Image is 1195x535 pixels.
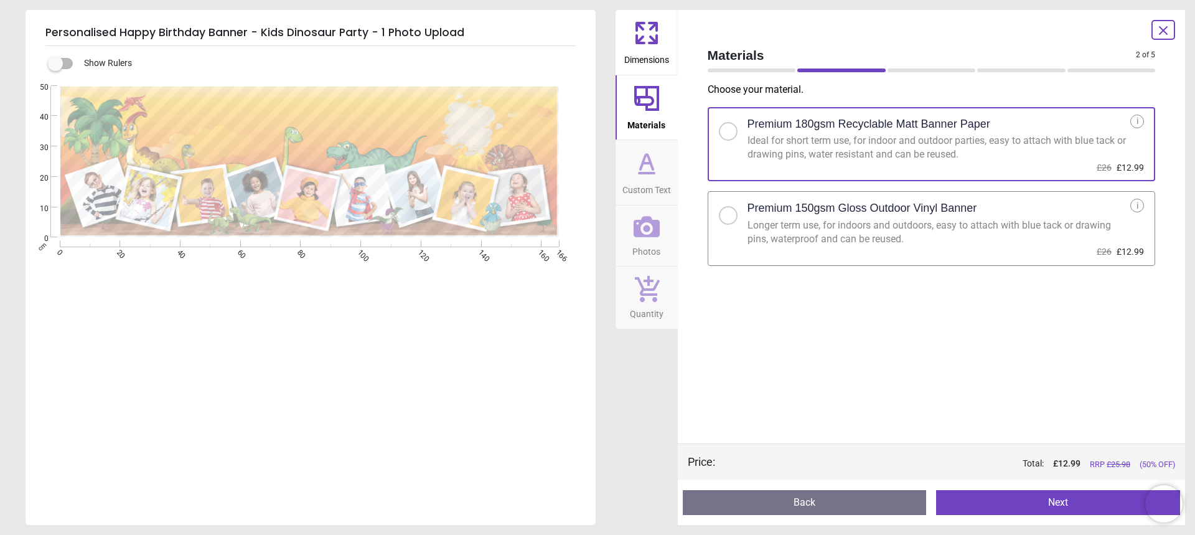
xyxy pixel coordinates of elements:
button: Photos [616,206,678,267]
h2: Premium 180gsm Recyclable Matt Banner Paper [747,116,990,132]
h5: Personalised Happy Birthday Banner - Kids Dinosaur Party - 1 Photo Upload [45,20,576,46]
span: 40 [25,112,49,123]
div: i [1130,199,1144,212]
button: Custom Text [616,140,678,205]
span: £ 25.98 [1107,460,1130,469]
span: 12.99 [1058,458,1080,468]
button: Materials [616,75,678,140]
iframe: Brevo live chat [1145,485,1183,523]
div: Show Rulers [55,56,596,71]
span: RRP [1090,459,1130,470]
h2: Premium 150gsm Gloss Outdoor Vinyl Banner [747,201,977,216]
div: i [1130,115,1144,128]
p: Choose your material . [708,83,1166,97]
span: Dimensions [624,48,669,67]
span: 2 of 5 [1136,50,1155,60]
span: 20 [25,173,49,184]
div: Ideal for short term use, for indoor and outdoor parties, easy to attach with blue tack or drawin... [747,134,1131,162]
span: 30 [25,143,49,153]
div: Total: [734,458,1176,470]
span: Photos [632,240,660,258]
span: (50% OFF) [1140,459,1175,470]
span: £ [1053,458,1080,470]
span: 50 [25,82,49,93]
button: Back [683,490,927,515]
button: Dimensions [616,10,678,75]
div: Longer term use, for indoors and outdoors, easy to attach with blue tack or drawing pins, waterpr... [747,219,1131,247]
span: £26 [1097,163,1112,173]
span: £12.99 [1117,247,1144,257]
span: 0 [25,234,49,244]
span: Custom Text [622,178,671,197]
div: Price : [688,454,715,470]
span: Quantity [630,302,663,321]
span: £12.99 [1117,163,1144,173]
span: £26 [1097,247,1112,257]
span: Materials [627,113,665,132]
span: 10 [25,204,49,214]
button: Next [936,490,1180,515]
button: Quantity [616,267,678,329]
span: Materials [708,46,1136,64]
